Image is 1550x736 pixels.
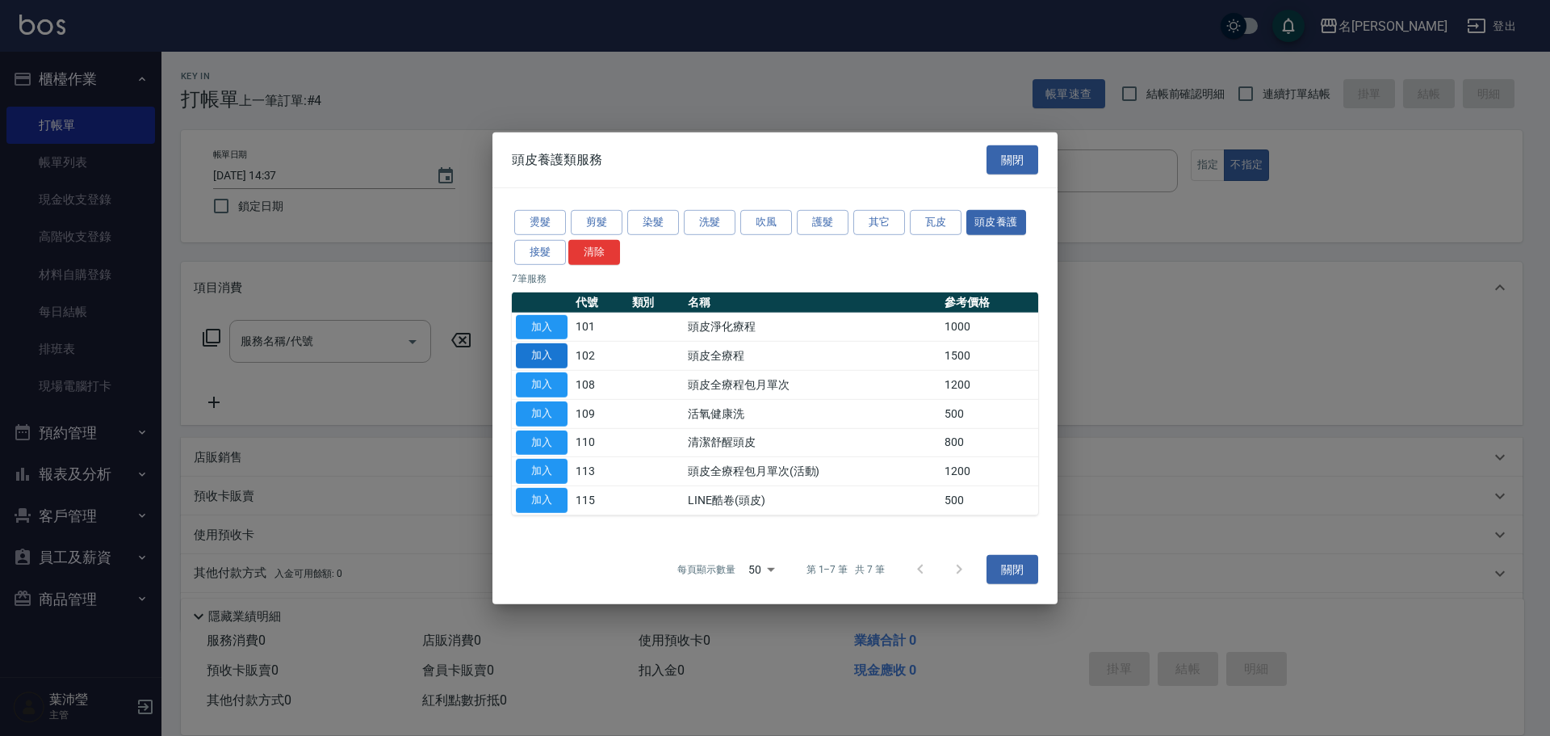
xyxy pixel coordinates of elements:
th: 參考價格 [940,292,1038,313]
td: 清潔舒醒頭皮 [684,428,940,457]
td: 800 [940,428,1038,457]
td: 活氧健康洗 [684,399,940,428]
button: 剪髮 [571,210,622,235]
p: 每頁顯示數量 [677,562,735,577]
td: 101 [572,313,628,342]
button: 關閉 [987,145,1038,175]
button: 關閉 [987,554,1038,584]
td: 1200 [940,370,1038,399]
td: 102 [572,342,628,371]
button: 加入 [516,314,568,339]
button: 加入 [516,343,568,368]
td: 頭皮全療程包月單次(活動) [684,457,940,486]
td: 115 [572,486,628,515]
td: 110 [572,428,628,457]
th: 代號 [572,292,628,313]
button: 加入 [516,402,568,427]
td: 108 [572,370,628,399]
button: 加入 [516,372,568,397]
button: 清除 [568,240,620,265]
button: 護髮 [797,210,848,235]
th: 類別 [628,292,685,313]
button: 接髮 [514,240,566,265]
td: 1200 [940,457,1038,486]
td: 109 [572,399,628,428]
button: 燙髮 [514,210,566,235]
td: 1000 [940,313,1038,342]
td: 頭皮全療程包月單次 [684,370,940,399]
td: 1500 [940,342,1038,371]
button: 洗髮 [684,210,735,235]
button: 加入 [516,459,568,484]
button: 染髮 [627,210,679,235]
p: 7 筆服務 [512,271,1038,285]
span: 頭皮養護類服務 [512,152,602,168]
div: 50 [742,548,781,591]
button: 其它 [853,210,905,235]
button: 吹風 [740,210,792,235]
button: 加入 [516,488,568,513]
td: 113 [572,457,628,486]
td: 頭皮全療程 [684,342,940,371]
button: 頭皮養護 [966,210,1026,235]
button: 加入 [516,430,568,455]
button: 瓦皮 [910,210,961,235]
td: 500 [940,486,1038,515]
th: 名稱 [684,292,940,313]
p: 第 1–7 筆 共 7 筆 [806,562,885,577]
td: 頭皮淨化療程 [684,313,940,342]
td: LINE酷卷(頭皮) [684,486,940,515]
td: 500 [940,399,1038,428]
